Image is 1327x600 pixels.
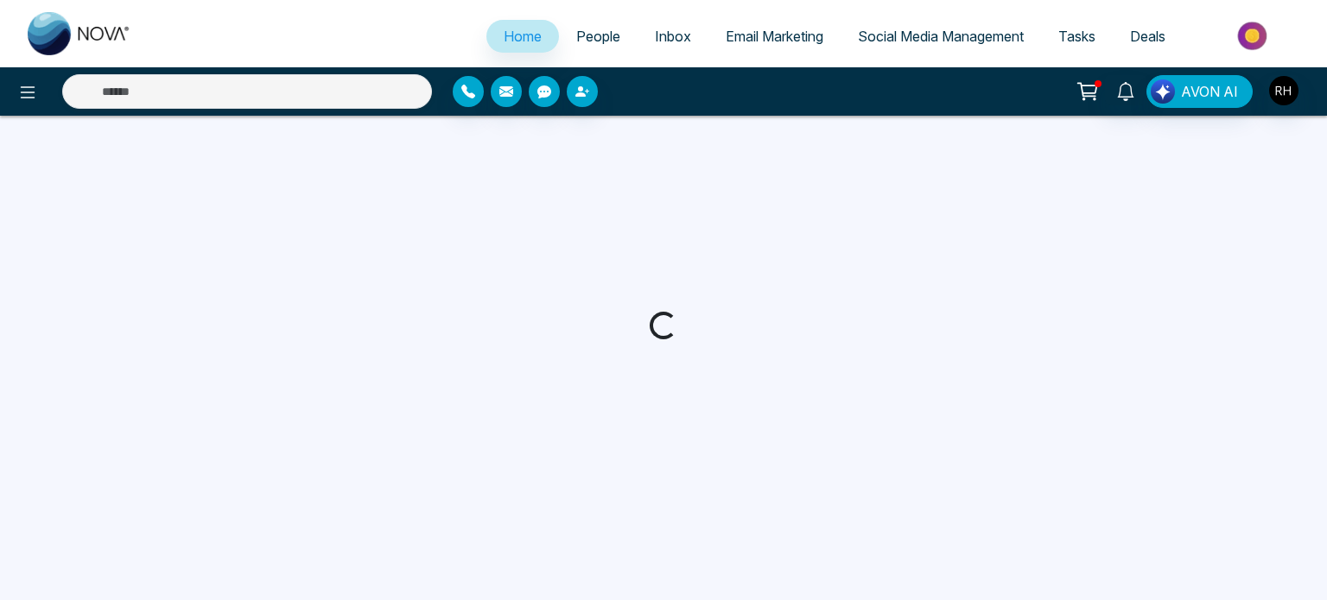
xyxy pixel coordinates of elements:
span: AVON AI [1181,81,1238,102]
span: Deals [1130,28,1165,45]
a: Email Marketing [708,20,841,53]
span: Tasks [1058,28,1095,45]
a: People [559,20,638,53]
a: Social Media Management [841,20,1041,53]
img: Lead Flow [1151,79,1175,104]
img: Nova CRM Logo [28,12,131,55]
a: Tasks [1041,20,1113,53]
a: Inbox [638,20,708,53]
span: Inbox [655,28,691,45]
span: Email Marketing [726,28,823,45]
button: AVON AI [1146,75,1253,108]
img: User Avatar [1269,76,1298,105]
span: Home [504,28,542,45]
img: Market-place.gif [1191,16,1317,55]
a: Home [486,20,559,53]
span: People [576,28,620,45]
span: Social Media Management [858,28,1024,45]
a: Deals [1113,20,1183,53]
